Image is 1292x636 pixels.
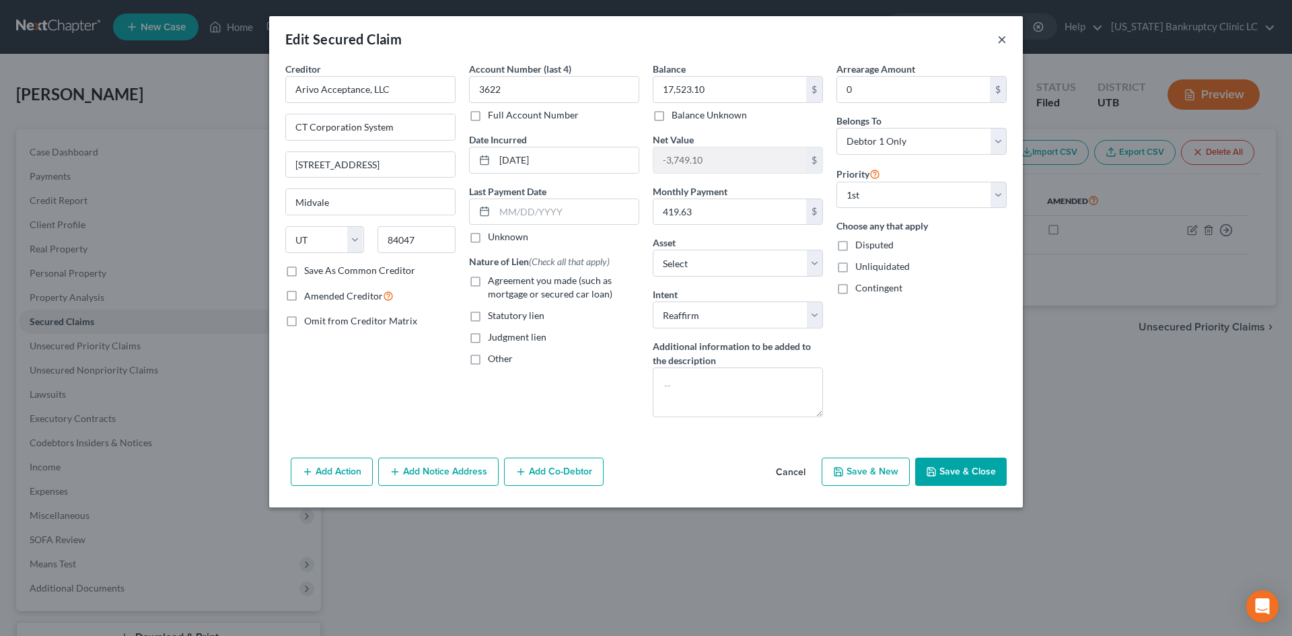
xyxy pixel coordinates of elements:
[304,290,383,302] span: Amended Creditor
[836,62,915,76] label: Arrearage Amount
[855,260,910,272] span: Unliquidated
[855,282,902,293] span: Contingent
[286,114,455,140] input: Enter address...
[855,239,894,250] span: Disputed
[822,458,910,486] button: Save & New
[291,458,373,486] button: Add Action
[495,199,639,225] input: MM/DD/YYYY
[653,237,676,248] span: Asset
[304,264,415,277] label: Save As Common Creditor
[469,133,527,147] label: Date Incurred
[806,199,822,225] div: $
[285,76,456,103] input: Search creditor by name...
[836,219,1007,233] label: Choose any that apply
[672,108,747,122] label: Balance Unknown
[653,287,678,302] label: Intent
[653,199,806,225] input: 0.00
[997,31,1007,47] button: ×
[469,62,571,76] label: Account Number (last 4)
[836,115,882,127] span: Belongs To
[836,166,880,182] label: Priority
[469,76,639,103] input: XXXX
[504,458,604,486] button: Add Co-Debtor
[653,133,694,147] label: Net Value
[488,275,612,299] span: Agreement you made (such as mortgage or secured car loan)
[837,77,990,102] input: 0.00
[990,77,1006,102] div: $
[378,226,456,253] input: Enter zip...
[378,458,499,486] button: Add Notice Address
[488,108,579,122] label: Full Account Number
[653,77,806,102] input: 0.00
[653,62,686,76] label: Balance
[488,310,544,321] span: Statutory lien
[488,353,513,364] span: Other
[806,77,822,102] div: $
[806,147,822,173] div: $
[469,184,546,199] label: Last Payment Date
[286,189,455,215] input: Enter city...
[286,152,455,178] input: Apt, Suite, etc...
[488,230,528,244] label: Unknown
[765,459,816,486] button: Cancel
[653,184,727,199] label: Monthly Payment
[285,63,321,75] span: Creditor
[304,315,417,326] span: Omit from Creditor Matrix
[1246,590,1279,623] div: Open Intercom Messenger
[488,331,546,343] span: Judgment lien
[529,256,610,267] span: (Check all that apply)
[469,254,610,269] label: Nature of Lien
[285,30,402,48] div: Edit Secured Claim
[653,339,823,367] label: Additional information to be added to the description
[653,147,806,173] input: 0.00
[495,147,639,173] input: MM/DD/YYYY
[915,458,1007,486] button: Save & Close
